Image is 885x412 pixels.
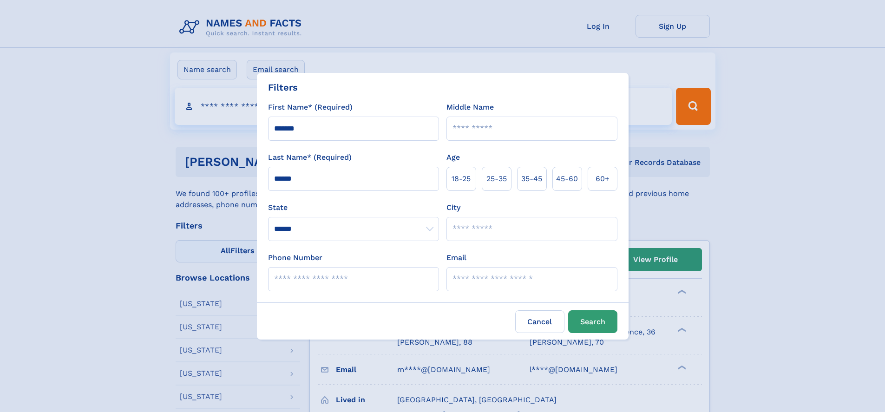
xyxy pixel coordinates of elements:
span: 25‑35 [486,173,507,184]
label: Phone Number [268,252,322,263]
label: Email [446,252,466,263]
label: Last Name* (Required) [268,152,352,163]
span: 18‑25 [452,173,471,184]
span: 35‑45 [521,173,542,184]
label: Middle Name [446,102,494,113]
div: Filters [268,80,298,94]
span: 60+ [596,173,610,184]
label: City [446,202,460,213]
label: State [268,202,439,213]
label: Cancel [515,310,564,333]
label: First Name* (Required) [268,102,353,113]
label: Age [446,152,460,163]
span: 45‑60 [556,173,578,184]
button: Search [568,310,617,333]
